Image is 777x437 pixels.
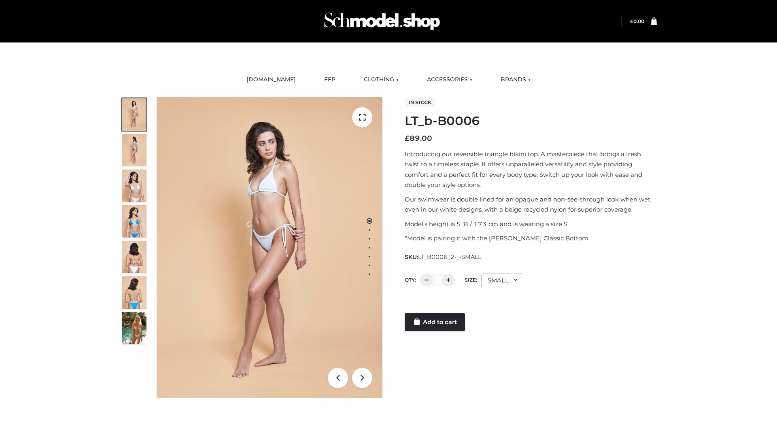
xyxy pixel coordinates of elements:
[481,274,523,287] div: SMALL
[630,18,633,24] span: £
[405,134,410,143] span: £
[405,134,432,143] bdi: 89.00
[405,149,657,190] p: Introducing our reversible triangle bikini top. A masterpiece that brings a fresh twist to a time...
[321,5,443,37] img: Schmodel Admin 964
[495,71,537,89] a: BRANDS
[157,97,382,398] img: ArielClassicBikiniTop_CloudNine_AzureSky_OW114ECO_1
[122,98,146,131] img: ArielClassicBikiniTop_CloudNine_AzureSky_OW114ECO_1-scaled.jpg
[405,98,435,107] span: In stock
[405,194,657,215] p: Our swimwear is double lined for an opaque and non-see-through look when wet, even in our white d...
[405,219,657,229] p: Model’s height is 5 ‘8 / 173 cm and is wearing a size S.
[122,134,146,166] img: ArielClassicBikiniTop_CloudNine_AzureSky_OW114ECO_2-scaled.jpg
[405,277,416,283] label: QTY:
[405,114,657,128] h1: LT_b-B0006
[405,313,465,331] a: Add to cart
[358,71,405,89] a: CLOTHING
[122,312,146,344] img: Arieltop_CloudNine_AzureSky2.jpg
[122,241,146,273] img: ArielClassicBikiniTop_CloudNine_AzureSky_OW114ECO_7-scaled.jpg
[122,170,146,202] img: ArielClassicBikiniTop_CloudNine_AzureSky_OW114ECO_3-scaled.jpg
[318,71,342,89] a: FFP
[122,276,146,309] img: ArielClassicBikiniTop_CloudNine_AzureSky_OW114ECO_8-scaled.jpg
[465,277,477,283] label: Size:
[405,252,482,262] span: SKU:
[630,18,644,24] a: £0.00
[240,71,302,89] a: [DOMAIN_NAME]
[122,205,146,238] img: ArielClassicBikiniTop_CloudNine_AzureSky_OW114ECO_4-scaled.jpg
[630,18,644,24] bdi: 0.00
[421,71,478,89] a: ACCESSORIES
[418,253,481,261] span: LT_B0006_2-_-SMALL
[405,233,657,244] p: *Model is pairing it with the [PERSON_NAME] Classic Bottom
